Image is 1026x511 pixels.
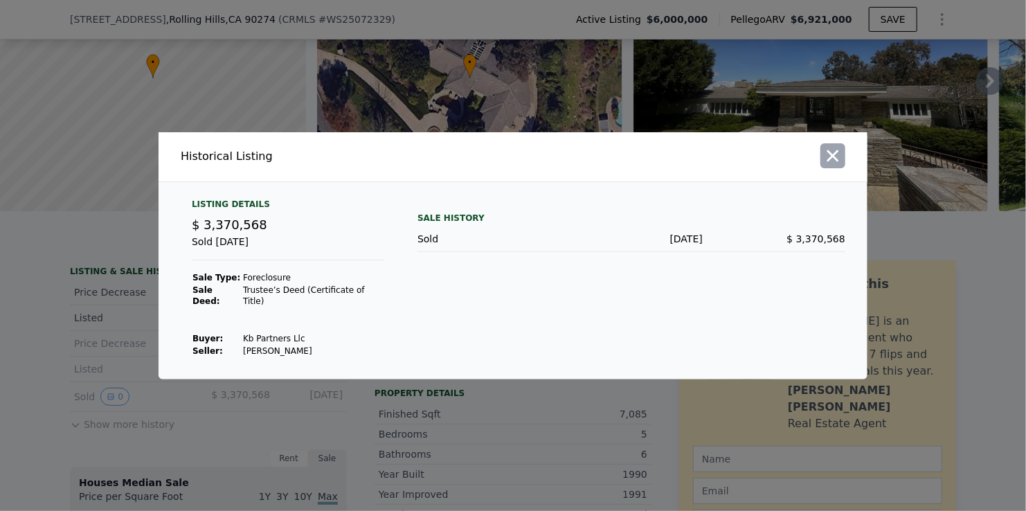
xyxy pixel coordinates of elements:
strong: Seller : [192,346,223,356]
strong: Sale Deed: [192,285,220,306]
td: Kb Partners Llc [242,332,384,345]
td: Foreclosure [242,271,384,284]
div: Historical Listing [181,148,507,165]
div: [DATE] [560,232,703,246]
strong: Buyer : [192,334,223,343]
div: Sold [DATE] [192,235,384,260]
span: $ 3,370,568 [192,217,267,232]
td: [PERSON_NAME] [242,345,384,357]
span: $ 3,370,568 [786,233,845,244]
div: Sold [417,232,560,246]
div: Sale History [417,210,845,226]
strong: Sale Type: [192,273,240,283]
div: Listing Details [192,199,384,215]
td: Trustee’s Deed (Certificate of Title) [242,284,384,307]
